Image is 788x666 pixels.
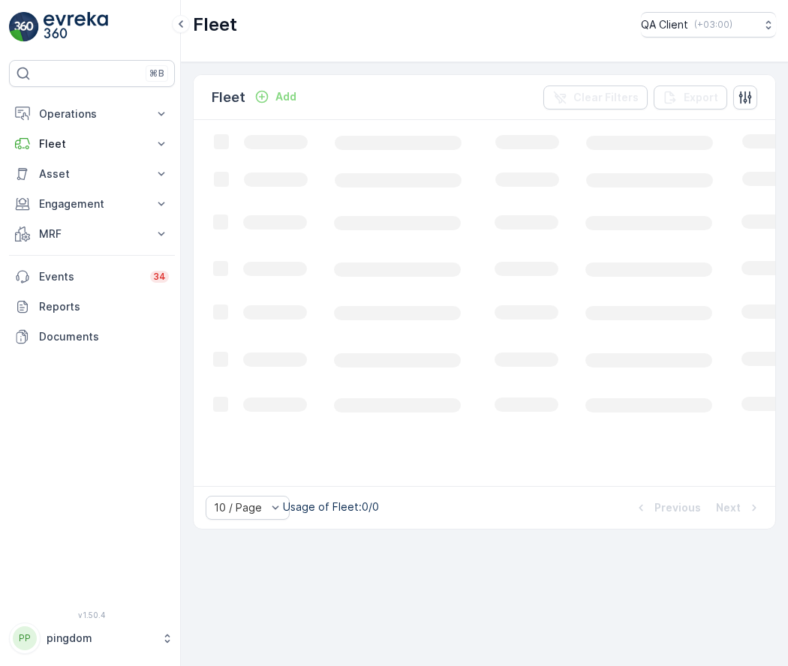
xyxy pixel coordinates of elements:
[654,500,701,515] p: Previous
[275,89,296,104] p: Add
[543,85,648,109] button: Clear Filters
[9,219,175,249] button: MRF
[714,499,763,517] button: Next
[193,13,237,37] p: Fleet
[9,189,175,219] button: Engagement
[641,17,688,32] p: QA Client
[716,500,741,515] p: Next
[39,269,141,284] p: Events
[694,19,732,31] p: ( +03:00 )
[39,329,169,344] p: Documents
[39,299,169,314] p: Reports
[9,262,175,292] a: Events34
[9,12,39,42] img: logo
[9,159,175,189] button: Asset
[153,271,166,283] p: 34
[654,85,727,109] button: Export
[39,166,145,181] p: Asset
[39,106,145,121] p: Operations
[641,12,776,37] button: QA Client(+03:00)
[47,631,154,646] p: pingdom
[9,292,175,322] a: Reports
[149,67,164,79] p: ⌘B
[248,88,302,106] button: Add
[632,499,702,517] button: Previous
[9,322,175,352] a: Documents
[39,196,145,211] p: Engagement
[573,90,639,105] p: Clear Filters
[9,99,175,129] button: Operations
[39,226,145,241] p: MRF
[283,499,379,514] p: Usage of Fleet : 0/0
[44,12,108,42] img: logo_light-DOdMpM7g.png
[212,87,245,108] p: Fleet
[39,136,145,151] p: Fleet
[9,622,175,654] button: PPpingdom
[9,129,175,159] button: Fleet
[684,90,718,105] p: Export
[13,626,37,650] div: PP
[9,610,175,619] span: v 1.50.4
